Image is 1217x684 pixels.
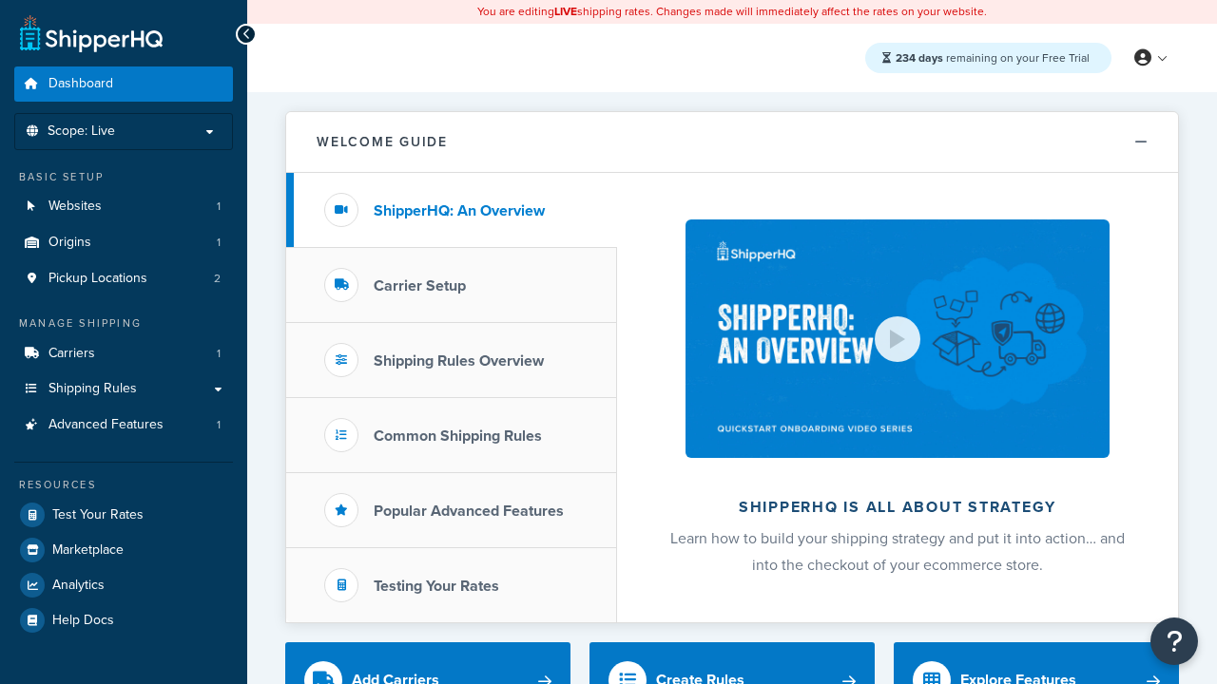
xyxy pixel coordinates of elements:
[14,371,233,407] a: Shipping Rules
[48,235,91,251] span: Origins
[48,346,95,362] span: Carriers
[14,408,233,443] li: Advanced Features
[374,277,466,294] h3: Carrier Setup
[896,49,1090,66] span: remaining on your Free Trial
[670,527,1125,576] span: Learn how to build your shipping strategy and put it into action… and into the checkout of your e...
[14,568,233,602] a: Analytics
[317,135,448,149] h2: Welcome Guide
[14,477,233,493] div: Resources
[14,189,233,224] a: Websites1
[14,261,233,296] a: Pickup Locations2
[14,336,233,371] a: Carriers1
[14,169,233,185] div: Basic Setup
[14,261,233,296] li: Pickup Locations
[217,199,221,215] span: 1
[48,381,137,397] span: Shipping Rules
[686,219,1110,458] img: ShipperHQ is all about strategy
[554,3,577,20] b: LIVE
[374,503,564,520] h3: Popular Advanced Features
[1150,617,1198,665] button: Open Resource Center
[48,199,102,215] span: Websites
[14,533,233,567] a: Marketplace
[286,112,1178,173] button: Welcome Guide
[217,417,221,433] span: 1
[14,498,233,532] a: Test Your Rates
[217,235,221,251] span: 1
[14,189,233,224] li: Websites
[14,66,233,102] a: Dashboard
[14,336,233,371] li: Carriers
[374,202,545,219] h3: ShipperHQ: An Overview
[48,271,147,287] span: Pickup Locations
[48,417,164,433] span: Advanced Features
[52,507,144,523] span: Test Your Rates
[48,76,113,92] span: Dashboard
[374,352,544,370] h3: Shipping Rules Overview
[14,408,233,443] a: Advanced Features1
[14,225,233,260] li: Origins
[374,427,542,445] h3: Common Shipping Rules
[217,346,221,362] span: 1
[52,578,105,594] span: Analytics
[52,542,124,559] span: Marketplace
[667,499,1128,516] h2: ShipperHQ is all about strategy
[48,123,115,140] span: Scope: Live
[52,613,114,629] span: Help Docs
[14,225,233,260] a: Origins1
[374,578,499,595] h3: Testing Your Rates
[896,49,943,66] strong: 234 days
[14,315,233,332] div: Manage Shipping
[214,271,221,287] span: 2
[14,603,233,637] a: Help Docs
